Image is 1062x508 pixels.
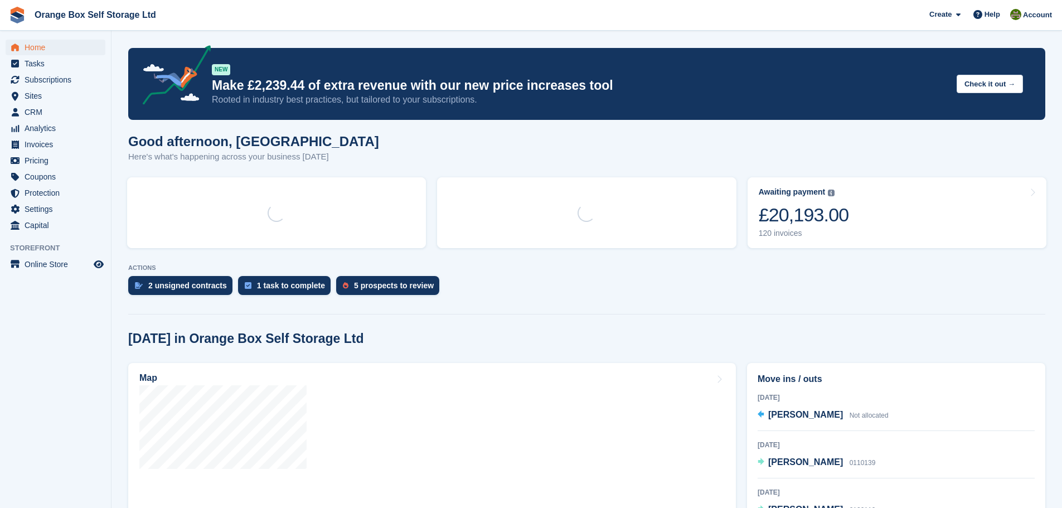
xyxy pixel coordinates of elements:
div: £20,193.00 [759,204,849,226]
div: Awaiting payment [759,187,826,197]
a: menu [6,104,105,120]
span: Home [25,40,91,55]
a: menu [6,88,105,104]
span: Storefront [10,243,111,254]
button: Check it out → [957,75,1023,93]
span: Analytics [25,120,91,136]
p: Make £2,239.44 of extra revenue with our new price increases tool [212,78,948,94]
a: menu [6,137,105,152]
div: [DATE] [758,487,1035,497]
div: 5 prospects to review [354,281,434,290]
span: Capital [25,217,91,233]
span: Account [1023,9,1052,21]
p: ACTIONS [128,264,1045,272]
span: Not allocated [850,412,889,419]
a: 1 task to complete [238,276,336,301]
span: 0110139 [850,459,876,467]
div: [DATE] [758,440,1035,450]
span: Pricing [25,153,91,168]
a: [PERSON_NAME] 0110139 [758,456,875,470]
span: Protection [25,185,91,201]
img: contract_signature_icon-13c848040528278c33f63329250d36e43548de30e8caae1d1a13099fd9432cc5.svg [135,282,143,289]
h2: Move ins / outs [758,372,1035,386]
a: 2 unsigned contracts [128,276,238,301]
div: [DATE] [758,393,1035,403]
a: menu [6,185,105,201]
span: [PERSON_NAME] [768,457,843,467]
span: Coupons [25,169,91,185]
a: menu [6,40,105,55]
span: Create [929,9,952,20]
div: 120 invoices [759,229,849,238]
a: 5 prospects to review [336,276,445,301]
p: Rooted in industry best practices, but tailored to your subscriptions. [212,94,948,106]
span: Help [985,9,1000,20]
a: Preview store [92,258,105,271]
a: Awaiting payment £20,193.00 120 invoices [748,177,1046,248]
img: stora-icon-8386f47178a22dfd0bd8f6a31ec36ba5ce8667c1dd55bd0f319d3a0aa187defe.svg [9,7,26,23]
p: Here's what's happening across your business [DATE] [128,151,379,163]
a: menu [6,153,105,168]
span: Invoices [25,137,91,152]
span: Settings [25,201,91,217]
a: menu [6,56,105,71]
h2: [DATE] in Orange Box Self Storage Ltd [128,331,364,346]
div: 1 task to complete [257,281,325,290]
a: menu [6,120,105,136]
img: prospect-51fa495bee0391a8d652442698ab0144808aea92771e9ea1ae160a38d050c398.svg [343,282,348,289]
img: task-75834270c22a3079a89374b754ae025e5fb1db73e45f91037f5363f120a921f8.svg [245,282,251,289]
span: Tasks [25,56,91,71]
a: menu [6,72,105,88]
a: menu [6,257,105,272]
img: price-adjustments-announcement-icon-8257ccfd72463d97f412b2fc003d46551f7dbcb40ab6d574587a9cd5c0d94... [133,45,211,109]
h1: Good afternoon, [GEOGRAPHIC_DATA] [128,134,379,149]
img: Pippa White [1010,9,1021,20]
span: Sites [25,88,91,104]
div: NEW [212,64,230,75]
span: [PERSON_NAME] [768,410,843,419]
span: Online Store [25,257,91,272]
img: icon-info-grey-7440780725fd019a000dd9b08b2336e03edf1995a4989e88bcd33f0948082b44.svg [828,190,835,196]
a: menu [6,169,105,185]
a: [PERSON_NAME] Not allocated [758,408,889,423]
div: 2 unsigned contracts [148,281,227,290]
span: CRM [25,104,91,120]
a: menu [6,201,105,217]
a: menu [6,217,105,233]
span: Subscriptions [25,72,91,88]
h2: Map [139,373,157,383]
a: Orange Box Self Storage Ltd [30,6,161,24]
